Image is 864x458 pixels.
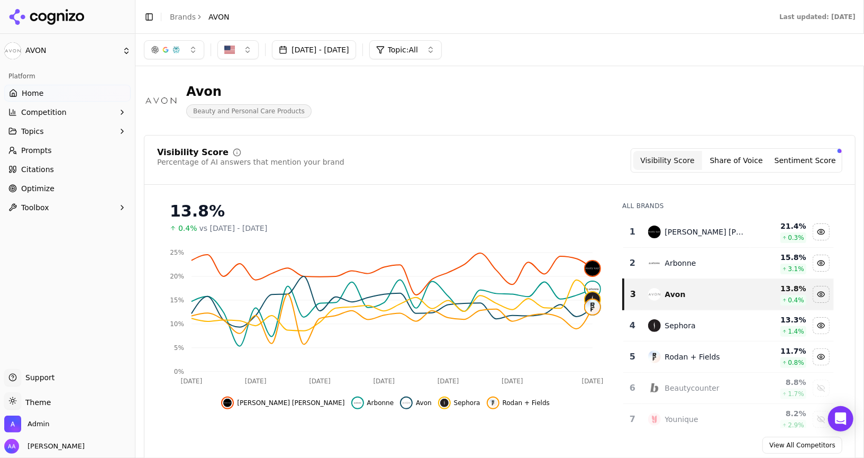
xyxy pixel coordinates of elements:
[245,378,267,385] tspan: [DATE]
[627,319,637,332] div: 4
[585,292,600,307] img: sephora
[223,399,232,407] img: mary kay
[648,288,661,301] img: avon
[438,378,459,385] tspan: [DATE]
[4,85,131,102] a: Home
[178,223,197,234] span: 0.4%
[622,202,834,210] div: All Brands
[788,234,804,242] span: 0.3 %
[813,317,830,334] button: Hide sephora data
[144,84,178,118] img: AVON
[208,12,230,22] span: AVON
[623,404,834,435] tr: 7youniqueYounique8.2%2.9%Show younique data
[648,351,661,363] img: rodan + fields
[627,351,637,363] div: 5
[170,13,196,21] a: Brands
[272,40,356,59] button: [DATE] - [DATE]
[771,151,840,170] button: Sentiment Score
[788,265,804,273] span: 3.1 %
[21,183,54,194] span: Optimize
[788,358,804,367] span: 0.8 %
[199,223,268,234] span: vs [DATE] - [DATE]
[813,380,830,397] button: Show beautycounter data
[438,397,480,409] button: Hide sephora data
[623,310,834,342] tr: 4sephoraSephora13.3%1.4%Hide sephora data
[440,399,449,407] img: sephora
[186,83,312,100] div: Avon
[788,296,804,304] span: 0.4 %
[4,142,131,159] a: Prompts
[665,227,744,237] div: [PERSON_NAME] [PERSON_NAME]
[648,257,661,270] img: arbonne
[665,289,686,300] div: Avon
[623,279,834,310] tr: 3avonAvon13.8%0.4%Hide avon data
[665,352,720,362] div: Rodan + Fields
[665,258,696,268] div: Arbonne
[487,397,550,409] button: Hide rodan + fields data
[752,221,806,231] div: 21.4 %
[813,348,830,365] button: Hide rodan + fields data
[813,286,830,303] button: Hide avon data
[170,320,184,328] tspan: 10%
[157,148,229,157] div: Visibility Score
[627,413,637,426] div: 7
[623,248,834,279] tr: 2arbonneArbonne15.8%3.1%Hide arbonne data
[665,320,696,331] div: Sephora
[648,319,661,332] img: sephora
[367,399,394,407] span: Arbonne
[4,68,131,85] div: Platform
[21,202,49,213] span: Toolbox
[813,255,830,272] button: Hide arbonne data
[665,383,720,393] div: Beautycounter
[752,315,806,325] div: 13.3 %
[170,249,184,256] tspan: 25%
[25,46,118,56] span: AVON
[4,161,131,178] a: Citations
[665,414,698,425] div: Younique
[186,104,312,118] span: Beauty and Personal Care Products
[21,372,54,383] span: Support
[752,408,806,419] div: 8.2 %
[224,44,235,55] img: US
[400,397,432,409] button: Hide avon data
[788,390,804,398] span: 1.7 %
[828,406,853,432] div: Open Intercom Messenger
[627,382,637,394] div: 6
[157,157,344,167] div: Percentage of AI answers that mention your brand
[627,257,637,270] div: 2
[4,180,131,197] a: Optimize
[4,199,131,216] button: Toolbox
[582,378,604,385] tspan: [DATE]
[489,399,497,407] img: rodan + fields
[4,104,131,121] button: Competition
[402,399,411,407] img: avon
[4,439,19,454] img: Alp Aysan
[4,416,49,433] button: Open organization switcher
[174,344,184,352] tspan: 5%
[416,399,432,407] span: Avon
[502,378,523,385] tspan: [DATE]
[503,399,550,407] span: Rodan + Fields
[309,378,331,385] tspan: [DATE]
[21,126,44,137] span: Topics
[788,327,804,336] span: 1.4 %
[585,300,600,315] img: rodan + fields
[21,107,67,118] span: Competition
[585,261,600,276] img: mary kay
[237,399,344,407] span: [PERSON_NAME] [PERSON_NAME]
[648,226,661,238] img: mary kay
[752,377,806,388] div: 8.8 %
[351,397,394,409] button: Hide arbonne data
[623,342,834,373] tr: 5rodan + fieldsRodan + Fields11.7%0.8%Hide rodan + fields data
[779,13,856,21] div: Last updated: [DATE]
[170,202,601,221] div: 13.8%
[752,252,806,263] div: 15.8 %
[629,288,637,301] div: 3
[170,297,184,304] tspan: 15%
[21,398,51,407] span: Theme
[788,421,804,429] span: 2.9 %
[353,399,362,407] img: arbonne
[181,378,203,385] tspan: [DATE]
[170,273,184,280] tspan: 20%
[4,123,131,140] button: Topics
